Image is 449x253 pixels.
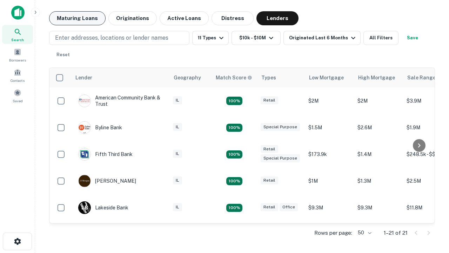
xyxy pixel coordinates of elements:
div: IL [173,150,182,158]
p: Enter addresses, locations or lender names [55,34,168,42]
th: Low Mortgage [305,68,354,87]
div: Special Purpose [261,154,300,162]
button: Reset [52,48,74,62]
td: $2.7M [305,221,354,248]
div: Originated Last 6 Months [289,34,357,42]
div: Matching Properties: 3, hasApolloMatch: undefined [226,124,242,132]
div: Office [280,203,298,211]
button: Enter addresses, locations or lender names [49,31,189,45]
th: High Mortgage [354,68,403,87]
th: Capitalize uses an advanced AI algorithm to match your search with the best lender. The match sco... [212,68,257,87]
div: Lender [75,73,92,82]
td: $9.3M [305,194,354,221]
span: Borrowers [9,57,26,63]
div: 50 [355,228,373,238]
div: American Community Bank & Trust [78,95,162,107]
img: picture [79,148,91,160]
div: Byline Bank [78,121,122,134]
div: Fifth Third Bank [78,148,133,161]
td: $2.6M [354,114,403,141]
a: Search [2,25,33,44]
h6: Match Score [216,74,251,82]
img: picture [79,175,91,187]
a: Saved [2,86,33,105]
button: All Filters [363,31,398,45]
td: $7M [354,221,403,248]
div: Matching Properties: 2, hasApolloMatch: undefined [226,97,242,105]
p: Rows per page: [314,229,352,237]
th: Types [257,68,305,87]
img: picture [79,122,91,134]
button: Lenders [256,11,299,25]
td: $2M [305,87,354,114]
td: $2M [354,87,403,114]
button: Save your search to get updates of matches that match your search criteria. [401,31,424,45]
a: Borrowers [2,45,33,64]
div: Capitalize uses an advanced AI algorithm to match your search with the best lender. The match sco... [216,74,252,82]
div: IL [173,203,182,211]
div: IL [173,176,182,184]
button: $10k - $10M [232,31,281,45]
div: Matching Properties: 3, hasApolloMatch: undefined [226,204,242,212]
div: Retail [261,203,278,211]
button: Originations [108,11,157,25]
td: $9.3M [354,194,403,221]
img: picture [79,95,91,107]
button: Active Loans [160,11,209,25]
span: Contacts [11,78,25,83]
span: Saved [13,98,23,104]
div: Matching Properties: 2, hasApolloMatch: undefined [226,177,242,186]
td: $173.9k [305,141,354,168]
th: Lender [71,68,169,87]
td: $1.5M [305,114,354,141]
div: Matching Properties: 2, hasApolloMatch: undefined [226,150,242,159]
div: IL [173,123,182,131]
div: Lakeside Bank [78,201,128,214]
td: $1M [305,168,354,194]
div: High Mortgage [358,73,395,82]
div: [PERSON_NAME] [78,175,136,187]
div: Retail [261,96,278,104]
p: 1–21 of 21 [384,229,408,237]
div: Special Purpose [261,123,300,131]
div: Retail [261,145,278,153]
th: Geography [169,68,212,87]
iframe: Chat Widget [414,174,449,208]
button: Maturing Loans [49,11,106,25]
img: capitalize-icon.png [11,6,25,20]
td: $1.4M [354,141,403,168]
button: Originated Last 6 Months [283,31,361,45]
div: IL [173,96,182,104]
div: Retail [261,176,278,184]
button: 11 Types [192,31,229,45]
span: Search [11,37,24,43]
a: Contacts [2,66,33,85]
p: L B [81,204,88,212]
div: Sale Range [407,73,436,82]
div: Low Mortgage [309,73,344,82]
button: Distress [212,11,254,25]
div: Types [261,73,276,82]
td: $1.3M [354,168,403,194]
div: Geography [174,73,201,82]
